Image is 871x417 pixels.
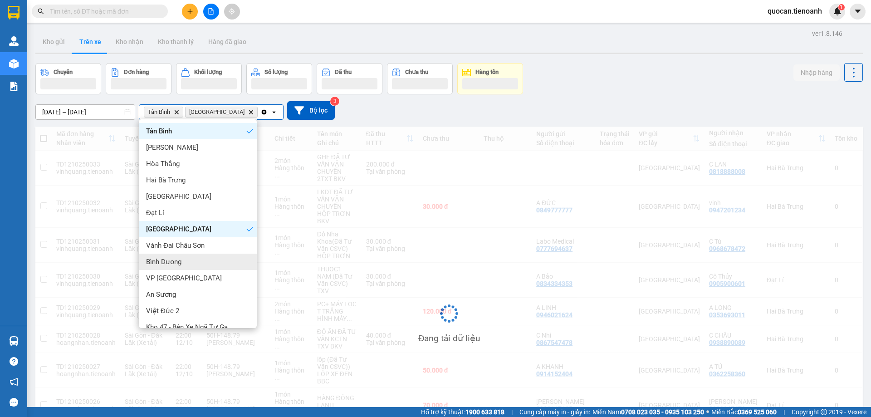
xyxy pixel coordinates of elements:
[146,274,222,283] span: VP [GEOGRAPHIC_DATA]
[287,101,335,120] button: Bộ lọc
[146,127,172,136] span: Tân Bình
[203,4,219,20] button: file-add
[148,108,170,116] span: Tân Bình
[850,4,866,20] button: caret-down
[176,63,242,94] button: Khối lượng
[421,407,504,417] span: Hỗ trợ kỹ thuật:
[317,63,382,94] button: Đã thu
[840,4,843,10] span: 1
[418,332,480,345] div: Đang tải dữ liệu
[182,4,198,20] button: plus
[174,109,179,115] svg: Delete
[146,257,181,266] span: Bình Dương
[229,8,235,15] span: aim
[146,241,205,250] span: Vành Đai Châu Sơn
[146,192,211,201] span: [GEOGRAPHIC_DATA]
[706,410,709,414] span: ⚪️
[146,323,228,332] span: Kho 47 - Bến Xe Ngã Tư Ga
[248,109,254,115] svg: Delete
[106,63,171,94] button: Đơn hàng
[465,408,504,416] strong: 1900 633 818
[270,108,278,116] svg: open
[9,36,19,46] img: warehouse-icon
[146,290,176,299] span: An Sương
[9,336,19,346] img: warehouse-icon
[511,407,513,417] span: |
[9,82,19,91] img: solution-icon
[146,208,164,217] span: Đạt Lí
[475,69,499,75] div: Hàng tồn
[812,29,842,39] div: ver 1.8.146
[260,108,268,116] svg: Clear all
[50,6,157,16] input: Tìm tên, số ĐT hoặc mã đơn
[108,31,151,53] button: Kho nhận
[54,69,73,75] div: Chuyến
[760,5,829,17] span: quocan.tienoanh
[335,69,352,75] div: Đã thu
[10,357,18,366] span: question-circle
[38,8,44,15] span: search
[854,7,862,15] span: caret-down
[194,69,222,75] div: Khối lượng
[8,6,20,20] img: logo-vxr
[208,8,214,15] span: file-add
[36,105,135,119] input: Select a date range.
[187,8,193,15] span: plus
[592,407,704,417] span: Miền Nam
[821,409,827,415] span: copyright
[711,407,777,417] span: Miền Bắc
[35,31,72,53] button: Kho gửi
[144,107,183,118] span: Tân Bình, close by backspace
[146,225,211,234] span: [GEOGRAPHIC_DATA]
[330,97,339,106] sup: 3
[72,31,108,53] button: Trên xe
[387,63,453,94] button: Chưa thu
[519,407,590,417] span: Cung cấp máy in - giấy in:
[151,31,201,53] button: Kho thanh lý
[783,407,785,417] span: |
[457,63,523,94] button: Hàng tồn
[264,69,288,75] div: Số lượng
[146,176,186,185] span: Hai Bà Trưng
[185,107,258,118] span: Thủ Đức, close by backspace
[201,31,254,53] button: Hàng đã giao
[146,306,179,315] span: Việt Đức 2
[35,63,101,94] button: Chuyến
[139,119,257,328] ul: Menu
[146,143,198,152] span: [PERSON_NAME]
[793,64,840,81] button: Nhập hàng
[9,59,19,69] img: warehouse-icon
[246,63,312,94] button: Số lượng
[146,159,180,168] span: Hòa Thắng
[621,408,704,416] strong: 0708 023 035 - 0935 103 250
[124,69,149,75] div: Đơn hàng
[224,4,240,20] button: aim
[10,398,18,407] span: message
[838,4,845,10] sup: 1
[189,108,245,116] span: Thủ Đức
[10,378,18,386] span: notification
[833,7,842,15] img: icon-new-feature
[405,69,428,75] div: Chưa thu
[738,408,777,416] strong: 0369 525 060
